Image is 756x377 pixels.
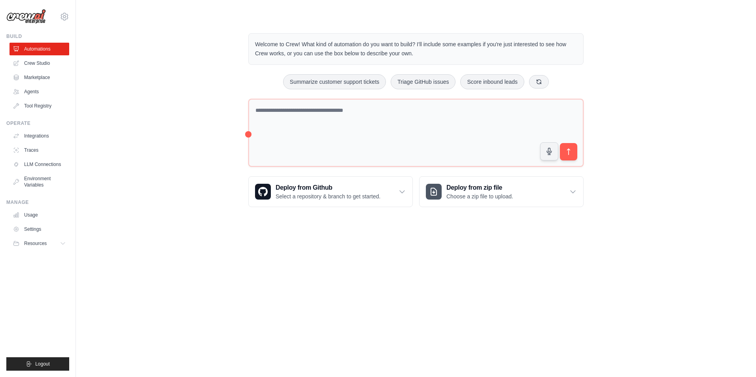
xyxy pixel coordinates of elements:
[6,120,69,126] div: Operate
[391,74,455,89] button: Triage GitHub issues
[9,144,69,156] a: Traces
[276,192,380,200] p: Select a repository & branch to get started.
[446,192,513,200] p: Choose a zip file to upload.
[255,40,577,58] p: Welcome to Crew! What kind of automation do you want to build? I'll include some examples if you'...
[6,199,69,205] div: Manage
[9,209,69,221] a: Usage
[6,33,69,40] div: Build
[9,100,69,112] a: Tool Registry
[283,74,386,89] button: Summarize customer support tickets
[9,43,69,55] a: Automations
[6,9,46,24] img: Logo
[24,240,47,247] span: Resources
[446,183,513,192] h3: Deploy from zip file
[35,361,50,367] span: Logout
[460,74,524,89] button: Score inbound leads
[9,85,69,98] a: Agents
[276,183,380,192] h3: Deploy from Github
[9,237,69,250] button: Resources
[6,357,69,371] button: Logout
[9,158,69,171] a: LLM Connections
[9,223,69,236] a: Settings
[9,71,69,84] a: Marketplace
[9,57,69,70] a: Crew Studio
[9,172,69,191] a: Environment Variables
[9,130,69,142] a: Integrations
